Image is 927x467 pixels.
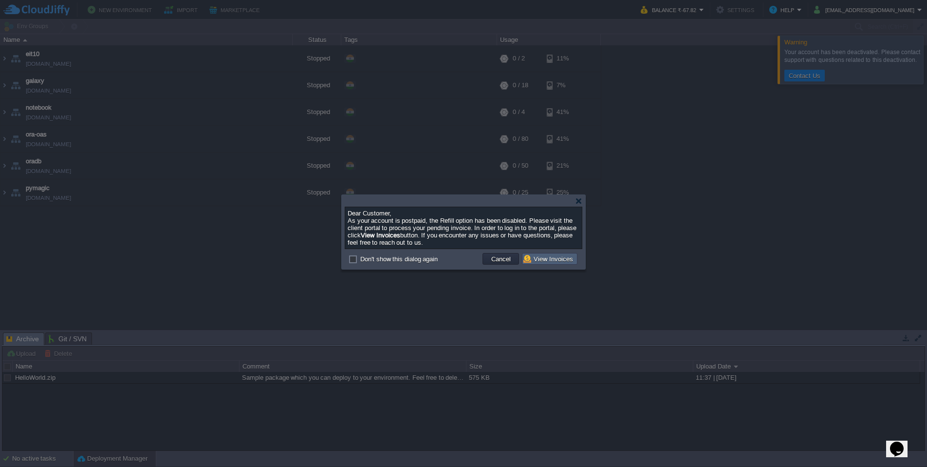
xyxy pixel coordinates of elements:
iframe: chat widget [886,428,917,457]
div: As your account is postpaid, the Refill option has been disabled. Please visit the client portal ... [348,210,579,246]
label: Don't show this dialog again [360,255,438,263]
button: Cancel [488,254,514,263]
b: View Invoices [361,232,400,239]
p: Dear Customer, [348,210,579,217]
button: View Invoices [523,254,576,263]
